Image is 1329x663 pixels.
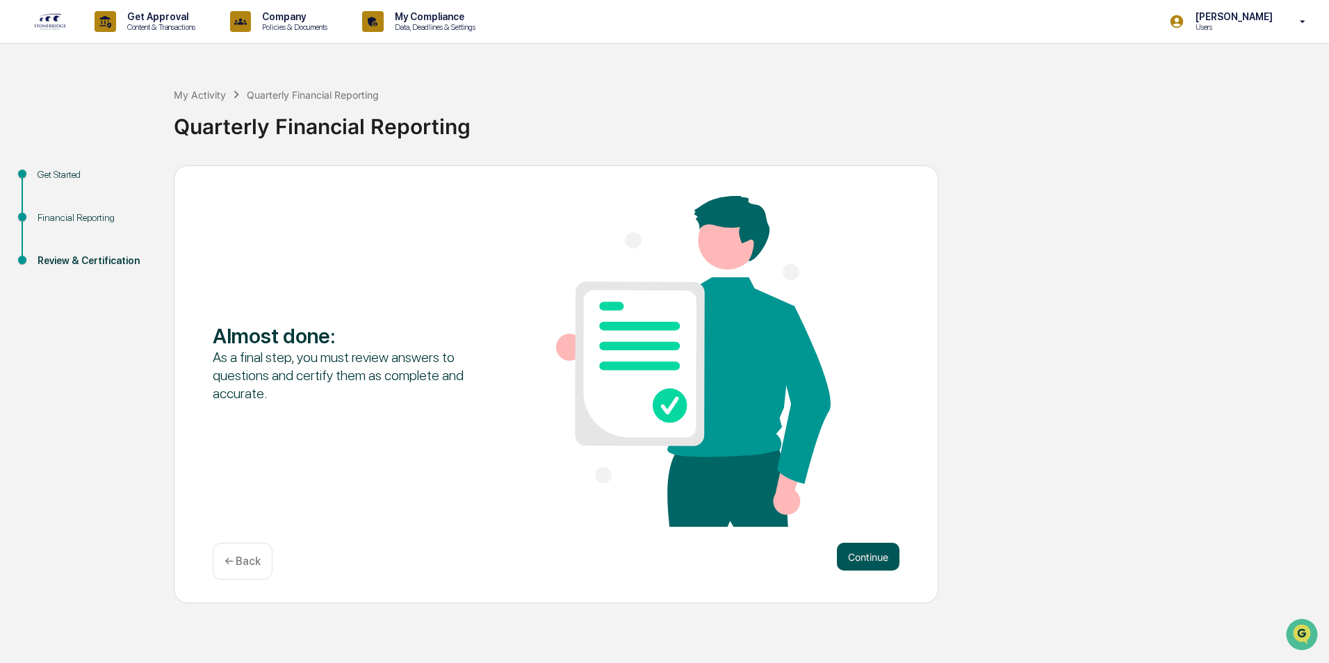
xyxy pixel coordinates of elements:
div: My Activity [174,89,226,101]
div: Start new chat [47,106,228,120]
div: 🔎 [14,203,25,214]
p: My Compliance [384,11,482,22]
div: 🗄️ [101,177,112,188]
p: [PERSON_NAME] [1184,11,1280,22]
p: Company [251,11,334,22]
img: Almost done [556,196,831,527]
a: 🖐️Preclearance [8,170,95,195]
a: Powered byPylon [98,235,168,246]
p: Policies & Documents [251,22,334,32]
a: 🗄️Attestations [95,170,178,195]
img: logo [33,13,67,31]
div: Review & Certification [38,254,152,268]
button: Start new chat [236,110,253,127]
div: Get Started [38,167,152,182]
div: 🖐️ [14,177,25,188]
div: As a final step, you must review answers to questions and certify them as complete and accurate. [213,348,487,402]
button: Continue [837,543,899,571]
span: Attestations [115,175,172,189]
iframe: Open customer support [1285,617,1322,655]
a: 🔎Data Lookup [8,196,93,221]
span: Data Lookup [28,202,88,215]
div: Quarterly Financial Reporting [247,89,379,101]
div: Financial Reporting [38,211,152,225]
p: Content & Transactions [116,22,202,32]
div: Quarterly Financial Reporting [174,103,1322,139]
span: Preclearance [28,175,90,189]
p: Data, Deadlines & Settings [384,22,482,32]
span: Pylon [138,236,168,246]
div: Almost done : [213,323,487,348]
p: Get Approval [116,11,202,22]
p: Users [1184,22,1280,32]
div: We're available if you need us! [47,120,176,131]
p: ← Back [225,555,261,568]
img: 1746055101610-c473b297-6a78-478c-a979-82029cc54cd1 [14,106,39,131]
p: How can we help? [14,29,253,51]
